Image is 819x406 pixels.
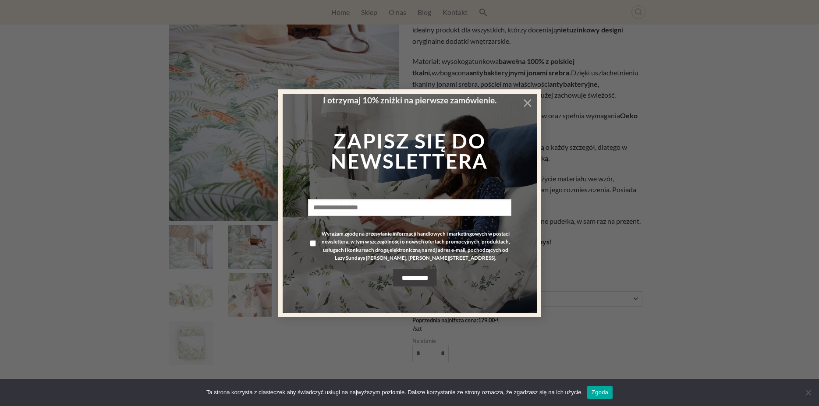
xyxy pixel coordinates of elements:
button: × [519,94,537,111]
label: Wyrażam zgodę na przesyłanie informacji handlowych i marketingowych w postaci newslettera, w tym ... [308,230,511,262]
strong: I otrzymaj 10% zniżki na pierwsze zamówienie. [323,95,496,105]
span: Nie wyrażam zgody [804,388,812,397]
strong: Zapisz się do newslettera [331,128,488,173]
a: Zgoda [587,386,613,399]
span: Ta strona korzysta z ciasteczek aby świadczyć usługi na najwyższym poziomie. Dalsze korzystanie z... [206,388,583,397]
input: Wyrażam zgodę na przesyłanie informacji handlowych i marketingowych w postaci newslettera, w tym ... [310,231,316,255]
